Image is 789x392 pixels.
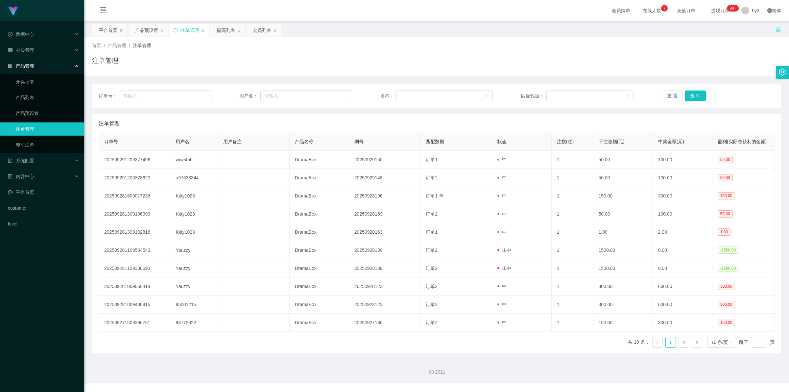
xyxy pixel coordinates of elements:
td: 20250928123 [349,277,420,296]
td: 20250929148 [349,169,420,187]
span: 订单1 单 [426,193,443,198]
i: 图标: unlock [775,27,781,33]
i: 图标: close [273,29,277,33]
td: 0.00 [653,241,712,259]
td: 100.00 [653,205,712,223]
td: 1 [552,187,593,205]
a: 注单管理 [16,122,79,136]
span: 订单2 [426,302,438,307]
div: 提现列表 [217,24,235,37]
td: 50.00 [593,151,653,169]
span: 150.00 [718,192,735,199]
h1: 注单管理 [92,56,118,65]
div: 产品预设置 [135,24,158,37]
div: 会员列表 [253,24,271,37]
td: 202509281109504543 [99,241,170,259]
span: 50.00 [718,174,733,181]
span: 在线人数 [639,8,664,13]
td: 1 [552,223,593,241]
td: 600.00 [653,277,712,296]
td: DramaBox [290,223,349,241]
span: 注单管理 [133,43,151,48]
span: 50.00 [718,156,733,163]
td: 300.00 [653,314,712,332]
span: -1500.00 [718,265,738,272]
i: 图标: down [485,94,489,98]
td: 0.00 [653,259,712,277]
i: 图标: global [767,8,772,13]
td: 300.00 [593,296,653,314]
i: 图标: menu-fold [92,0,114,21]
i: 图标: close [237,29,241,33]
td: 600.00 [653,296,712,314]
td: 100.00 [653,151,712,169]
i: 图标: close [201,29,205,33]
td: 20250928139 [349,241,420,259]
span: 产品管理 [108,43,126,48]
span: 产品名称 [295,139,313,144]
td: Kitty1023 [170,187,218,205]
td: 95001215 [170,296,218,314]
li: 1 [665,337,676,348]
td: 50.00 [593,169,653,187]
li: 上一页 [652,337,663,348]
div: 平台首页 [99,24,117,37]
td: 202509281309132816 [99,223,170,241]
span: 50.00 [718,210,733,218]
sup: 334 [727,5,739,12]
i: 图标: copyright [429,370,434,374]
input: 请输入 [119,91,211,101]
i: 图标: down [729,340,732,345]
td: wwe456 [170,151,218,169]
span: 匹配数据： [521,92,546,99]
sup: 7 [661,5,668,12]
td: 100.00 [653,169,712,187]
span: 用户名 [176,139,189,144]
span: / [129,43,130,48]
td: 202509281309106999 [99,205,170,223]
td: 20250928196 [349,187,420,205]
span: 中 [497,302,507,307]
td: 93772022 [170,314,218,332]
span: 中 [497,211,507,217]
i: 图标: setting [779,68,786,76]
td: Kitty1023 [170,223,218,241]
span: / [104,43,105,48]
td: 202509281609017236 [99,187,170,205]
td: DramaBox [290,277,349,296]
li: 下一页 [692,337,702,348]
span: 中 [497,284,507,289]
td: DramaBox [290,187,349,205]
span: 未中 [497,248,511,253]
span: 充值订单 [674,8,699,13]
td: 20250928163 [349,223,420,241]
span: 中 [497,193,507,198]
span: 订单号 [104,139,118,144]
span: 300.00 [718,301,735,308]
a: 图标: dashboard平台首页 [8,186,79,199]
td: 300.00 [653,187,712,205]
span: 订单2 [426,266,438,271]
span: 订单2 [426,211,438,217]
span: 订单2 [426,320,438,325]
span: 中 [497,175,507,180]
td: 150.00 [593,314,653,332]
td: 20250927186 [349,314,420,332]
td: 1 [552,277,593,296]
i: 图标: sync [173,28,178,33]
td: a97633344 [170,169,218,187]
td: 20250929150 [349,151,420,169]
a: 开奖记录 [16,75,79,88]
span: 300.00 [718,283,735,290]
span: 期号 [354,139,364,144]
p: 7 [663,5,666,12]
td: DramaBox [290,205,349,223]
td: 50.00 [593,205,653,223]
td: 1 [552,241,593,259]
span: 盈利(实际总获利的金额) [718,139,767,144]
button: 查 询 [685,91,706,101]
td: 202509291209377496 [99,151,170,169]
td: 202509281009436415 [99,296,170,314]
span: 1.00 [718,228,730,236]
td: DramaBox [290,314,349,332]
